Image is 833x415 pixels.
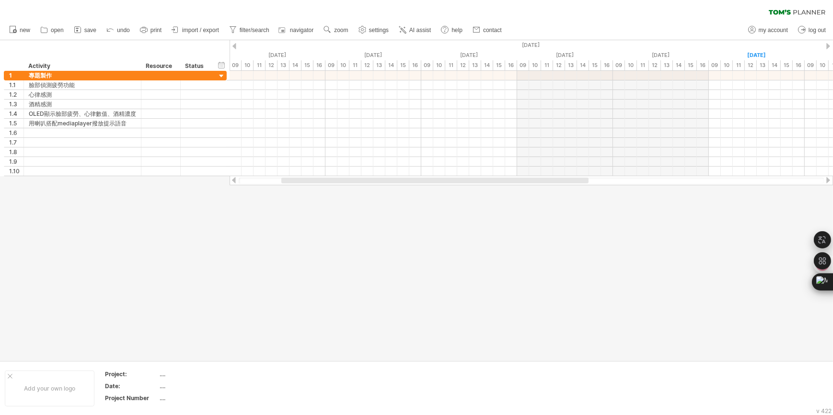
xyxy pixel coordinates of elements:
[470,24,505,36] a: contact
[793,60,805,70] div: 16
[9,71,23,80] div: 1
[709,50,805,60] div: Monday, 15 September 2025
[9,138,23,147] div: 1.7
[51,27,64,34] span: open
[185,61,206,71] div: Status
[369,27,389,34] span: settings
[20,27,30,34] span: new
[759,27,788,34] span: my account
[589,60,601,70] div: 15
[313,60,325,70] div: 16
[277,24,316,36] a: navigator
[182,27,219,34] span: import / export
[9,128,23,137] div: 1.6
[38,24,67,36] a: open
[505,60,517,70] div: 16
[421,50,517,60] div: Friday, 12 September 2025
[721,60,733,70] div: 10
[373,60,385,70] div: 13
[160,370,240,378] div: ....
[138,24,164,36] a: print
[301,60,313,70] div: 15
[421,60,433,70] div: 09
[517,60,529,70] div: 09
[445,60,457,70] div: 11
[24,385,75,392] font: Add your own logo
[349,60,361,70] div: 11
[29,71,136,80] div: 專題製作
[409,60,421,70] div: 16
[746,24,791,36] a: my account
[227,24,272,36] a: filter/search
[757,60,769,70] div: 13
[613,50,709,60] div: Sunday, 14 September 2025
[565,60,577,70] div: 13
[439,24,465,36] a: help
[325,60,337,70] div: 09
[105,370,158,378] div: Project:
[254,60,266,70] div: 11
[150,27,162,34] span: print
[105,382,158,390] div: Date:
[409,27,431,34] span: AI assist
[601,60,613,70] div: 16
[637,60,649,70] div: 11
[796,24,829,36] a: log out
[613,60,625,70] div: 09
[29,80,136,90] div: 臉部偵測疲勞功能
[9,167,23,176] div: 1.10
[673,60,685,70] div: 14
[160,394,240,402] div: ....
[805,60,817,70] div: 09
[290,27,313,34] span: navigator
[230,50,325,60] div: Wednesday, 10 September 2025
[337,60,349,70] div: 10
[356,24,392,36] a: settings
[733,60,745,70] div: 11
[230,60,242,70] div: 09
[9,80,23,90] div: 1.1
[625,60,637,70] div: 10
[709,60,721,70] div: 09
[685,60,697,70] div: 15
[483,27,502,34] span: contact
[117,27,130,34] span: undo
[397,60,409,70] div: 15
[242,60,254,70] div: 10
[9,119,23,128] div: 1.5
[817,60,829,70] div: 10
[433,60,445,70] div: 10
[9,109,23,118] div: 1.4
[289,60,301,70] div: 14
[451,27,463,34] span: help
[146,61,175,71] div: Resource
[361,60,373,70] div: 12
[29,109,136,118] div: OLED顯示臉部疲勞、心律數值、酒精濃度
[9,90,23,99] div: 1.2
[529,60,541,70] div: 10
[396,24,434,36] a: AI assist
[781,60,793,70] div: 15
[266,60,278,70] div: 12
[71,24,99,36] a: save
[104,24,133,36] a: undo
[321,24,351,36] a: zoom
[29,119,136,128] div: 用喇叭搭配mediaplayer撥放提示語音
[697,60,709,70] div: 16
[29,90,136,99] div: 心律感測
[493,60,505,70] div: 15
[481,60,493,70] div: 14
[769,60,781,70] div: 14
[809,27,826,34] span: log out
[649,60,661,70] div: 12
[169,24,222,36] a: import / export
[29,100,136,109] div: 酒精感測
[278,60,289,70] div: 13
[28,61,136,71] div: Activity
[385,60,397,70] div: 14
[661,60,673,70] div: 13
[553,60,565,70] div: 12
[577,60,589,70] div: 14
[469,60,481,70] div: 13
[240,27,269,34] span: filter/search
